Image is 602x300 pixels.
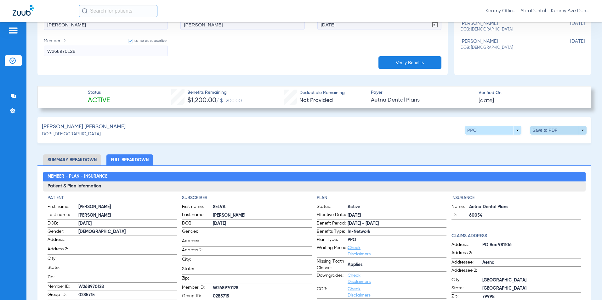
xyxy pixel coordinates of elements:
span: Gender: [48,228,78,236]
span: [GEOGRAPHIC_DATA] [482,277,581,284]
span: Addressee: [451,259,482,267]
button: Save to PDF [530,126,587,135]
span: 0285715 [213,293,312,300]
img: Search Icon [82,8,88,14]
span: Payer [371,89,473,96]
span: Status: [317,203,348,211]
span: Kearny Office - AbraDental - Kearny Ave Dental, LLC - Kearny General [486,8,589,14]
span: [PERSON_NAME] [PERSON_NAME] [42,123,126,131]
span: Benefit Period: [317,220,348,228]
span: [DATE] [78,220,177,227]
span: ID: [451,212,469,219]
span: Address 2: [451,250,482,258]
span: $1,200.00 [187,97,216,104]
span: Address: [48,236,78,245]
button: Verify Benefits [378,56,441,69]
span: Downgrades: [317,272,348,285]
h2: Member - Plan - Insurance [43,172,586,182]
a: Check Disclaimers [348,273,371,284]
span: Active [348,204,446,210]
h4: Claims Address [451,233,581,239]
span: Applies [348,262,446,268]
span: Member ID: [182,284,213,292]
span: State: [182,266,213,274]
span: Effective Date: [317,212,348,219]
label: Member ID [44,38,168,56]
span: 60054 [469,212,581,219]
span: Address: [182,238,213,246]
span: Address 2: [182,247,213,255]
img: Zuub Logo [13,5,34,16]
span: W268970128 [78,284,177,290]
span: [DATE] - [DATE] [348,220,446,227]
input: DOBOpen calendar [317,19,441,30]
span: Waiting Period: [317,245,348,257]
span: Deductible Remaining [299,90,345,96]
span: City: [48,255,78,264]
input: First name [44,19,168,30]
input: Member IDsame as subscriber [44,46,168,56]
span: Verified On [479,90,581,96]
span: [PERSON_NAME] [213,212,312,219]
span: [PERSON_NAME] [78,212,177,219]
h4: Insurance [451,195,581,201]
span: First name: [182,203,213,211]
span: Benefits Type: [317,228,348,236]
h4: Patient [48,195,177,201]
img: hamburger-icon [8,27,18,34]
div: [PERSON_NAME] [461,21,553,32]
div: [PERSON_NAME] [461,39,553,50]
span: Zip: [182,275,213,284]
span: Missing Tooth Clause: [317,258,348,271]
iframe: Chat Widget [571,270,602,300]
span: [DATE] [553,39,585,50]
span: City: [182,256,213,265]
span: DOB: [48,220,78,228]
label: same as subscriber [122,38,168,44]
span: 0285715 [78,292,177,298]
span: / $1,200.00 [216,98,242,103]
span: First name: [48,203,78,211]
span: Group ID: [48,292,78,299]
span: Aetna Dental Plans [469,204,581,210]
label: DOB [317,11,441,30]
a: Check Disclaimers [348,287,371,297]
span: Benefits Remaining [187,89,242,96]
span: [GEOGRAPHIC_DATA] [482,285,581,292]
button: Open calendar [429,18,441,31]
span: DOB: [DEMOGRAPHIC_DATA] [42,131,101,137]
span: SELVA [213,204,312,210]
span: PPO [348,237,446,243]
span: [DEMOGRAPHIC_DATA] [78,229,177,235]
span: W268970128 [213,285,312,292]
span: [DATE] [213,220,312,227]
span: Name: [451,203,469,211]
span: DOB: [DEMOGRAPHIC_DATA] [461,27,553,32]
input: Search for patients [79,5,157,17]
span: COB: [317,286,348,298]
h4: Plan [317,195,446,201]
span: In-Network [348,229,446,235]
span: Gender: [182,228,213,237]
li: Full Breakdown [106,154,153,165]
span: Member ID: [48,283,78,291]
span: Aetna [482,259,581,266]
span: State: [451,285,482,292]
h4: Subscriber [182,195,312,201]
span: Zip: [48,274,78,282]
span: PO Box 981106 [482,242,581,248]
span: State: [48,264,78,273]
span: Last name: [182,212,213,219]
span: DOB: [182,220,213,228]
span: DOB: [DEMOGRAPHIC_DATA] [461,45,553,51]
a: Check Disclaimers [348,246,371,256]
li: Summary Breakdown [43,154,101,165]
span: Active [88,96,110,105]
span: Last name: [48,212,78,219]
